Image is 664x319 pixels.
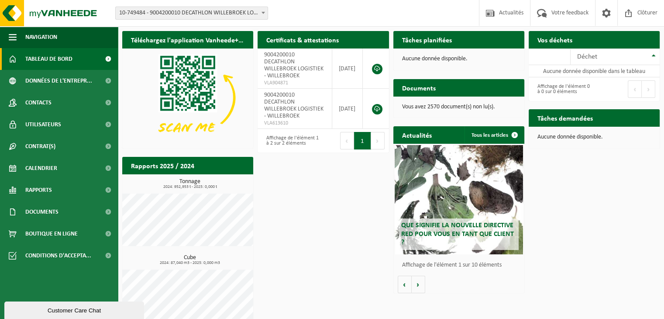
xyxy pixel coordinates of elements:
p: Aucune donnée disponible. [537,134,651,140]
span: Contacts [25,92,52,114]
h2: Tâches demandées [529,109,602,126]
p: Aucune donnée disponible. [402,56,516,62]
a: Tous les articles [464,126,523,144]
h2: Documents [393,79,444,96]
span: Navigation [25,26,57,48]
button: Previous [340,132,354,149]
p: Vous avez 2570 document(s) non lu(s). [402,104,516,110]
span: Rapports [25,179,52,201]
span: Tableau de bord [25,48,72,70]
button: Volgende [412,276,425,293]
button: Next [371,132,385,149]
span: 10-749484 - 9004200010 DECATHLON WILLEBROEK LOGISTIEK - WILLEBROEK [116,7,268,19]
h3: Cube [127,255,253,265]
span: Documents [25,201,58,223]
a: Que signifie la nouvelle directive RED pour vous en tant que client ? [395,145,523,254]
span: Que signifie la nouvelle directive RED pour vous en tant que client ? [401,222,514,246]
span: VLA613610 [264,120,325,127]
button: Next [642,80,655,98]
span: Calendrier [25,157,57,179]
div: Affichage de l'élément 1 à 2 sur 2 éléments [262,131,319,150]
button: Previous [628,80,642,98]
button: 1 [354,132,371,149]
h2: Tâches planifiées [393,31,461,48]
span: Contrat(s) [25,135,55,157]
span: 2024: 952,953 t - 2025: 0,000 t [127,185,253,189]
td: [DATE] [332,49,363,89]
span: Déchet [577,53,597,60]
button: Vorige [398,276,412,293]
span: Utilisateurs [25,114,61,135]
span: 10-749484 - 9004200010 DECATHLON WILLEBROEK LOGISTIEK - WILLEBROEK [115,7,268,20]
span: 9004200010 DECATHLON WILLEBROEK LOGISTIEK - WILLEBROEK [264,92,323,119]
span: VLA904871 [264,80,325,87]
p: Affichage de l'élément 1 sur 10 éléments [402,262,520,268]
span: Conditions d'accepta... [25,245,91,267]
span: 2024: 87,040 m3 - 2025: 0,000 m3 [127,261,253,265]
span: Boutique en ligne [25,223,78,245]
h3: Tonnage [127,179,253,189]
span: 9004200010 DECATHLON WILLEBROEK LOGISTIEK - WILLEBROEK [264,52,323,79]
h2: Téléchargez l'application Vanheede+ maintenant! [122,31,253,48]
span: Données de l'entrepr... [25,70,92,92]
a: Consulter les rapports [177,174,252,191]
h2: Certificats & attestations [258,31,347,48]
h2: Actualités [393,126,440,143]
div: Affichage de l'élément 0 à 0 sur 0 éléments [533,80,590,99]
img: Download de VHEPlus App [122,49,253,147]
td: Aucune donnée disponible dans le tableau [529,65,660,77]
h2: Vos déchets [529,31,581,48]
h2: Rapports 2025 / 2024 [122,157,203,174]
td: [DATE] [332,89,363,129]
iframe: chat widget [4,300,146,319]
